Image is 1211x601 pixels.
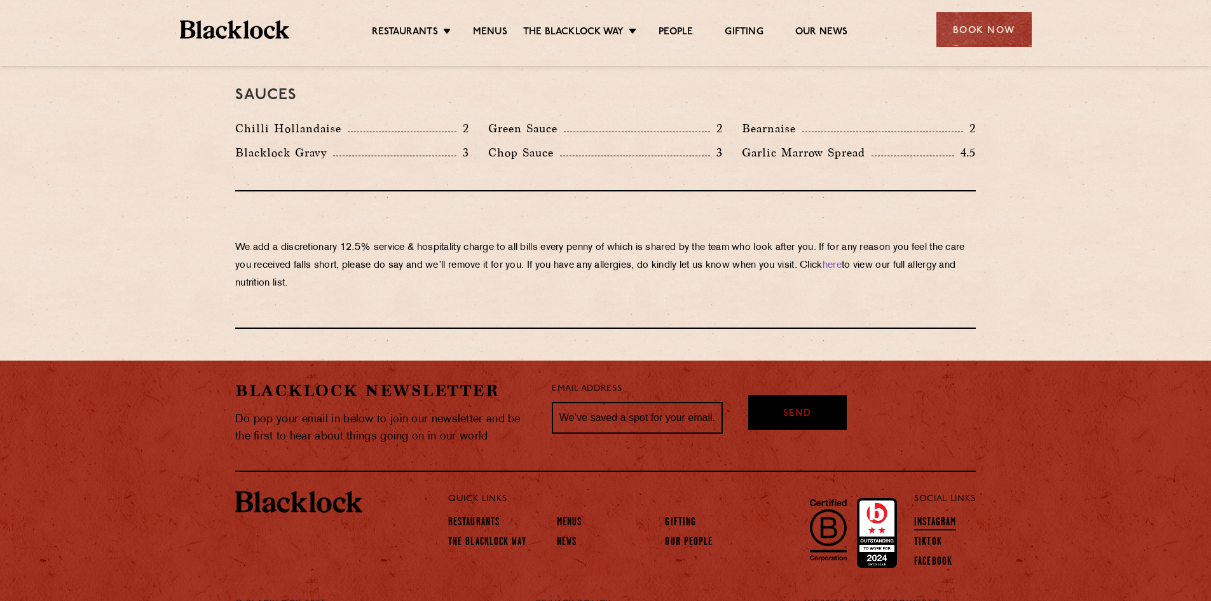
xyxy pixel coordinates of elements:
[857,498,897,568] img: Accred_2023_2star.png
[802,492,854,568] img: B-Corp-Logo-Black-RGB.svg
[448,536,526,550] a: The Blacklock Way
[473,26,507,40] a: Menus
[742,120,802,137] p: Bearnaise
[235,120,348,137] p: Chilli Hollandaise
[914,536,942,550] a: TikTok
[914,516,956,530] a: Instagram
[725,26,763,40] a: Gifting
[936,12,1032,47] div: Book Now
[235,87,976,104] h3: Sauces
[235,239,976,293] p: We add a discretionary 12.5% service & hospitality charge to all bills every penny of which is sh...
[914,556,952,570] a: Facebook
[742,144,872,162] p: Garlic Marrow Spread
[710,120,723,137] p: 2
[235,411,533,445] p: Do pop your email in below to join our newsletter and be the first to hear about things going on ...
[456,120,469,137] p: 2
[557,516,582,530] a: Menus
[665,536,713,550] a: Our People
[795,26,848,40] a: Our News
[557,536,577,550] a: News
[448,491,872,508] p: Quick Links
[235,380,533,402] h2: Blacklock Newsletter
[914,491,976,508] p: Social Links
[954,144,976,161] p: 4.5
[659,26,693,40] a: People
[180,20,290,39] img: BL_Textured_Logo-footer-cropped.svg
[488,144,560,162] p: Chop Sauce
[448,516,500,530] a: Restaurants
[552,382,622,397] label: Email Address
[235,491,362,513] img: BL_Textured_Logo-footer-cropped.svg
[523,26,624,40] a: The Blacklock Way
[783,407,811,422] span: Send
[665,516,696,530] a: Gifting
[456,144,469,161] p: 3
[235,144,333,162] p: Blacklock Gravy
[710,144,723,161] p: 3
[823,261,842,270] a: here
[372,26,438,40] a: Restaurants
[963,120,976,137] p: 2
[488,120,564,137] p: Green Sauce
[552,402,723,434] input: We’ve saved a spot for your email...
